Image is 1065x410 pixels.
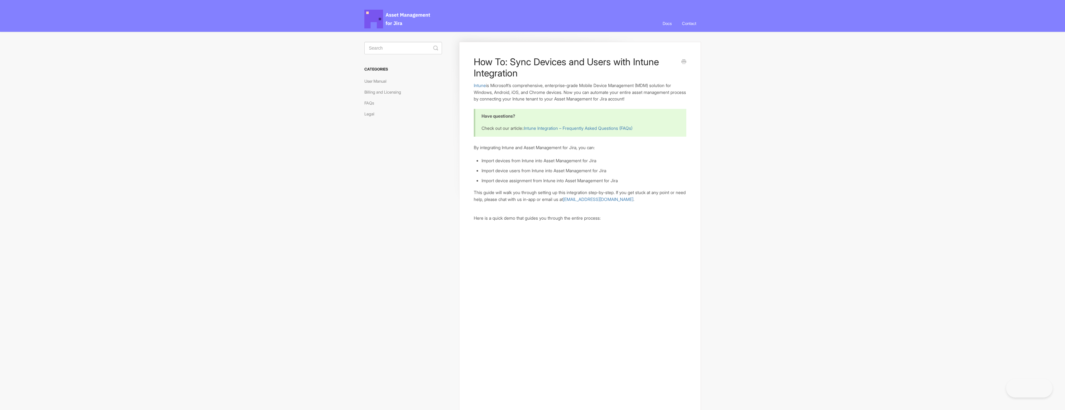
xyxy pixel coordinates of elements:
[364,64,442,75] h3: Categories
[524,125,632,131] a: Intune Integration – Frequently Asked Questions (FAQs)
[482,113,515,119] b: Have questions?
[474,56,677,79] h1: How To: Sync Devices and Users with Intune Integration
[482,125,678,132] p: Check out our article::
[364,87,406,97] a: Billing and Licensing
[482,167,686,174] li: Import device users from Intune into Asset Management for Jira
[563,197,633,202] a: [EMAIL_ADDRESS][DOMAIN_NAME]
[658,15,676,32] a: Docs
[364,98,379,108] a: FAQs
[482,157,686,164] li: Import devices from Intune into Asset Management for Jira
[474,215,686,222] p: Here is a quick demo that guides you through the entire process:
[364,42,442,54] input: Search
[681,59,686,66] a: Print this Article
[474,82,686,102] p: is Microsoft’s comprehensive, enterprise-grade Mobile Device Management (MDM) solution for Window...
[364,10,431,28] span: Asset Management for Jira Docs
[482,177,686,184] li: Import device assignment from Intune into Asset Management for Jira
[1006,379,1053,398] iframe: Toggle Customer Support
[474,189,686,203] p: This guide will walk you through setting up this integration step-by-step. If you get stuck at an...
[364,76,391,86] a: User Manual
[364,109,379,119] a: Legal
[677,15,701,32] a: Contact
[474,144,686,151] p: By integrating Intune and Asset Management for Jira, you can:
[474,83,486,88] a: Intune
